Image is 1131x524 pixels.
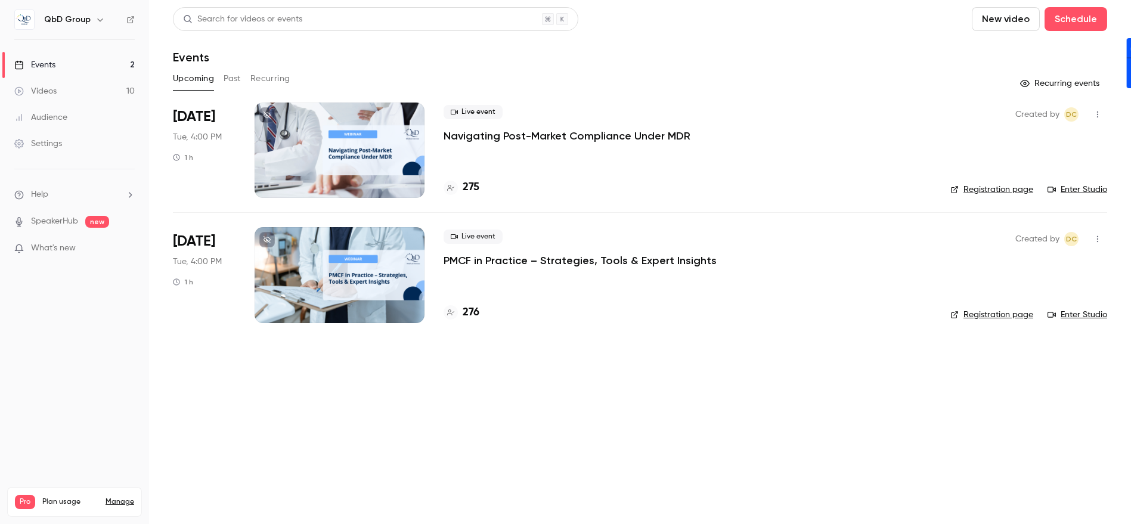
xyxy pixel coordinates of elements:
[31,188,48,201] span: Help
[950,309,1033,321] a: Registration page
[106,497,134,507] a: Manage
[950,184,1033,196] a: Registration page
[173,277,193,287] div: 1 h
[173,256,222,268] span: Tue, 4:00 PM
[173,50,209,64] h1: Events
[173,227,236,323] div: Sep 23 Tue, 4:00 PM (Europe/Madrid)
[31,215,78,228] a: SpeakerHub
[1015,232,1059,246] span: Created by
[42,497,98,507] span: Plan usage
[1064,107,1079,122] span: Daniel Cubero
[463,179,479,196] h4: 275
[1048,184,1107,196] a: Enter Studio
[1015,74,1107,93] button: Recurring events
[173,131,222,143] span: Tue, 4:00 PM
[14,138,62,150] div: Settings
[444,129,690,143] a: Navigating Post-Market Compliance Under MDR
[444,179,479,196] a: 275
[173,69,214,88] button: Upcoming
[972,7,1040,31] button: New video
[14,59,55,71] div: Events
[15,10,34,29] img: QbD Group
[1015,107,1059,122] span: Created by
[15,495,35,509] span: Pro
[250,69,290,88] button: Recurring
[444,253,717,268] a: PMCF in Practice – Strategies, Tools & Expert Insights
[1066,107,1077,122] span: DC
[1045,7,1107,31] button: Schedule
[173,153,193,162] div: 1 h
[14,85,57,97] div: Videos
[14,188,135,201] li: help-dropdown-opener
[173,107,215,126] span: [DATE]
[1064,232,1079,246] span: Daniel Cubero
[444,105,503,119] span: Live event
[31,242,76,255] span: What's new
[85,216,109,228] span: new
[1048,309,1107,321] a: Enter Studio
[14,111,67,123] div: Audience
[1066,232,1077,246] span: DC
[224,69,241,88] button: Past
[173,232,215,251] span: [DATE]
[44,14,91,26] h6: QbD Group
[444,305,479,321] a: 276
[463,305,479,321] h4: 276
[444,230,503,244] span: Live event
[183,13,302,26] div: Search for videos or events
[173,103,236,198] div: Sep 9 Tue, 4:00 PM (Europe/Madrid)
